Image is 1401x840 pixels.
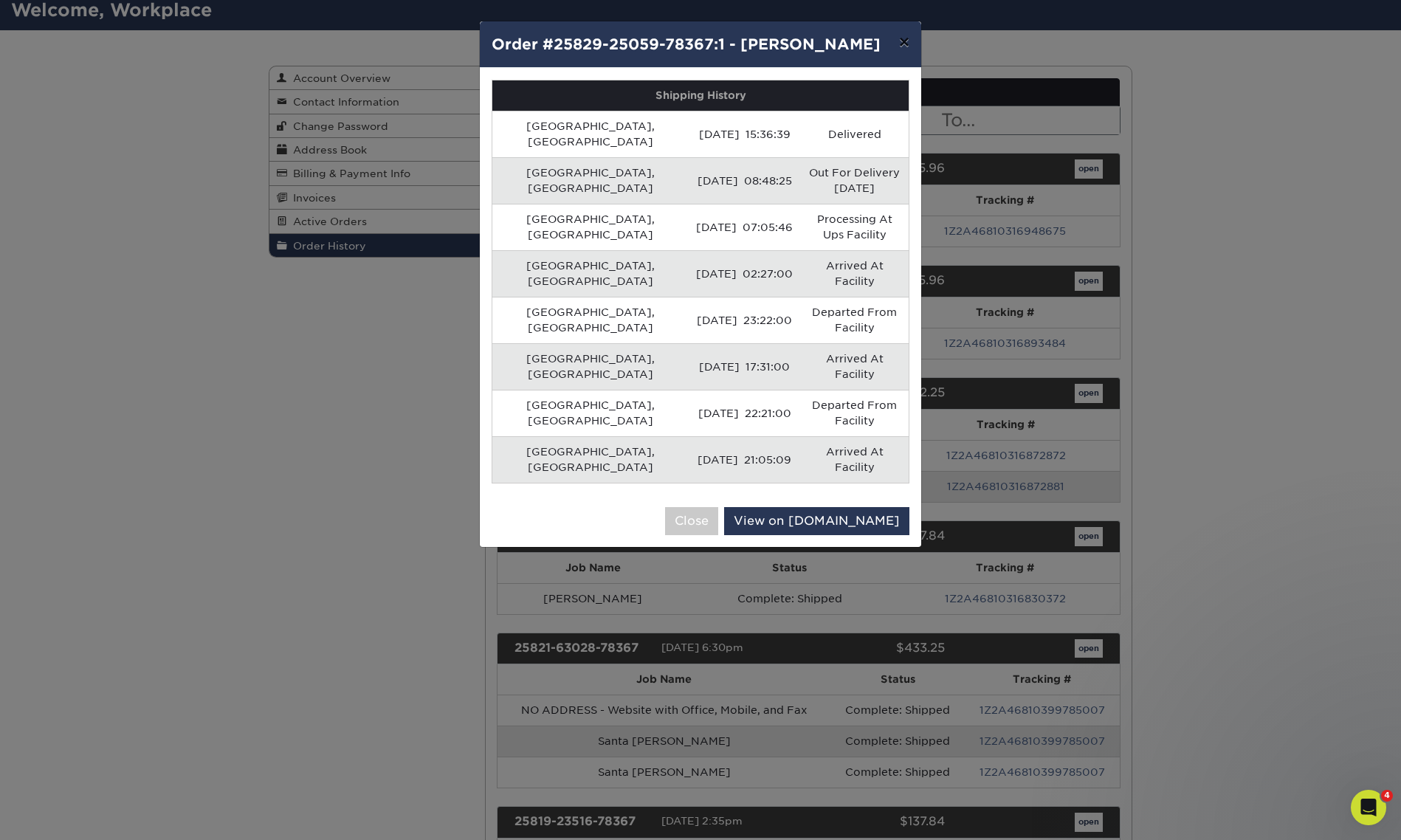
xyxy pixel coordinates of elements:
[492,297,689,343] td: [GEOGRAPHIC_DATA], [GEOGRAPHIC_DATA]
[492,80,909,111] th: Shipping History
[800,204,909,250] td: Processing At Ups Facility
[1351,790,1386,825] iframe: Intercom live chat
[689,436,800,483] td: [DATE] 21:05:09
[665,507,718,535] button: Close
[689,390,800,436] td: [DATE] 22:21:00
[492,204,689,250] td: [GEOGRAPHIC_DATA], [GEOGRAPHIC_DATA]
[1381,790,1393,802] span: 4
[800,297,909,343] td: Departed From Facility
[492,250,689,297] td: [GEOGRAPHIC_DATA], [GEOGRAPHIC_DATA]
[800,250,909,297] td: Arrived At Facility
[689,111,800,157] td: [DATE] 15:36:39
[887,21,921,63] button: ×
[492,157,689,204] td: [GEOGRAPHIC_DATA], [GEOGRAPHIC_DATA]
[800,343,909,390] td: Arrived At Facility
[800,111,909,157] td: Delivered
[689,204,800,250] td: [DATE] 07:05:46
[689,157,800,204] td: [DATE] 08:48:25
[492,33,909,55] h4: Order #25829-25059-78367:1 - [PERSON_NAME]
[689,250,800,297] td: [DATE] 02:27:00
[492,436,689,483] td: [GEOGRAPHIC_DATA], [GEOGRAPHIC_DATA]
[724,507,909,535] a: View on [DOMAIN_NAME]
[689,297,800,343] td: [DATE] 23:22:00
[800,436,909,483] td: Arrived At Facility
[492,111,689,157] td: [GEOGRAPHIC_DATA], [GEOGRAPHIC_DATA]
[689,343,800,390] td: [DATE] 17:31:00
[800,157,909,204] td: Out For Delivery [DATE]
[800,390,909,436] td: Departed From Facility
[492,390,689,436] td: [GEOGRAPHIC_DATA], [GEOGRAPHIC_DATA]
[492,343,689,390] td: [GEOGRAPHIC_DATA], [GEOGRAPHIC_DATA]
